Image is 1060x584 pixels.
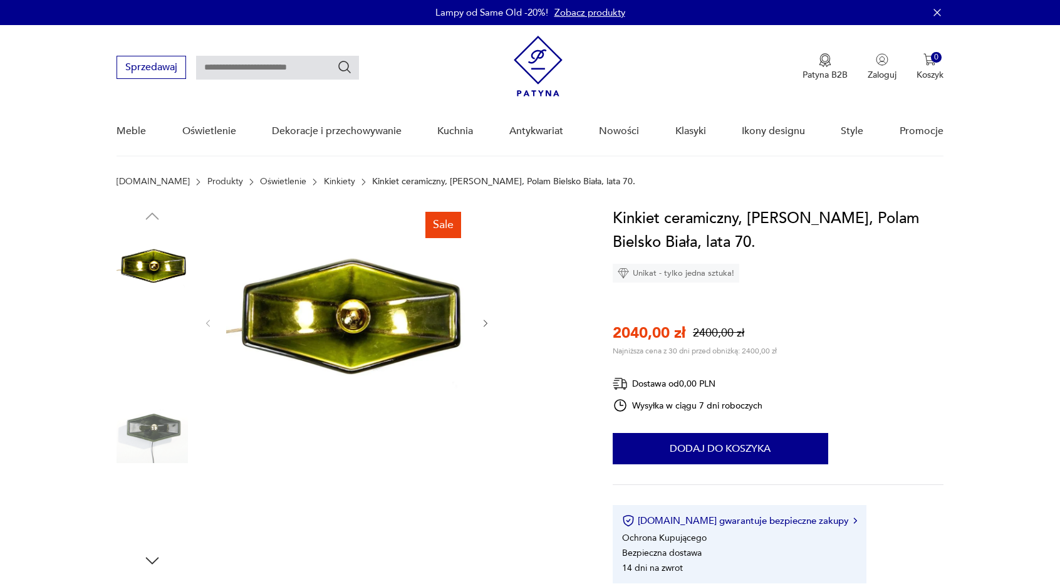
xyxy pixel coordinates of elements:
[372,177,635,187] p: Kinkiet ceramiczny, [PERSON_NAME], Polam Bielsko Biała, lata 70.
[554,6,625,19] a: Zobacz produkty
[117,392,188,463] img: Zdjęcie produktu Kinkiet ceramiczny, A. Sadulski, Polam Bielsko Biała, lata 70.
[868,69,896,81] p: Zaloguj
[675,107,706,155] a: Klasyki
[599,107,639,155] a: Nowości
[117,177,190,187] a: [DOMAIN_NAME]
[803,69,848,81] p: Patyna B2B
[337,60,352,75] button: Szukaj
[613,323,685,343] p: 2040,00 zł
[853,518,857,524] img: Ikona strzałki w prawo
[868,53,896,81] button: Zaloguj
[613,433,828,464] button: Dodaj do koszyka
[437,107,473,155] a: Kuchnia
[613,398,763,413] div: Wysyłka w ciągu 7 dni roboczych
[613,346,777,356] p: Najniższa cena z 30 dni przed obniżką: 2400,00 zł
[841,107,863,155] a: Style
[613,264,739,283] div: Unikat - tylko jedna sztuka!
[207,177,243,187] a: Produkty
[226,207,468,437] img: Zdjęcie produktu Kinkiet ceramiczny, A. Sadulski, Polam Bielsko Biała, lata 70.
[693,325,744,341] p: 2400,00 zł
[803,53,848,81] button: Patyna B2B
[272,107,402,155] a: Dekoracje i przechowywanie
[900,107,943,155] a: Promocje
[622,532,707,544] li: Ochrona Kupującego
[117,56,186,79] button: Sprzedawaj
[876,53,888,66] img: Ikonka użytkownika
[613,376,763,392] div: Dostawa od 0,00 PLN
[117,472,188,543] img: Zdjęcie produktu Kinkiet ceramiczny, A. Sadulski, Polam Bielsko Biała, lata 70.
[618,268,629,279] img: Ikona diamentu
[819,53,831,67] img: Ikona medalu
[613,376,628,392] img: Ikona dostawy
[509,107,563,155] a: Antykwariat
[182,107,236,155] a: Oświetlenie
[931,52,942,63] div: 0
[514,36,563,96] img: Patyna - sklep z meblami i dekoracjami vintage
[622,562,683,574] li: 14 dni na zwrot
[117,312,188,383] img: Zdjęcie produktu Kinkiet ceramiczny, A. Sadulski, Polam Bielsko Biała, lata 70.
[613,207,943,254] h1: Kinkiet ceramiczny, [PERSON_NAME], Polam Bielsko Biała, lata 70.
[260,177,306,187] a: Oświetlenie
[117,107,146,155] a: Meble
[622,514,857,527] button: [DOMAIN_NAME] gwarantuje bezpieczne zakupy
[117,64,186,73] a: Sprzedawaj
[923,53,936,66] img: Ikona koszyka
[742,107,805,155] a: Ikony designu
[425,212,461,238] div: Sale
[117,232,188,303] img: Zdjęcie produktu Kinkiet ceramiczny, A. Sadulski, Polam Bielsko Biała, lata 70.
[622,547,702,559] li: Bezpieczna dostawa
[435,6,548,19] p: Lampy od Same Old -20%!
[917,69,943,81] p: Koszyk
[917,53,943,81] button: 0Koszyk
[803,53,848,81] a: Ikona medaluPatyna B2B
[622,514,635,527] img: Ikona certyfikatu
[324,177,355,187] a: Kinkiety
